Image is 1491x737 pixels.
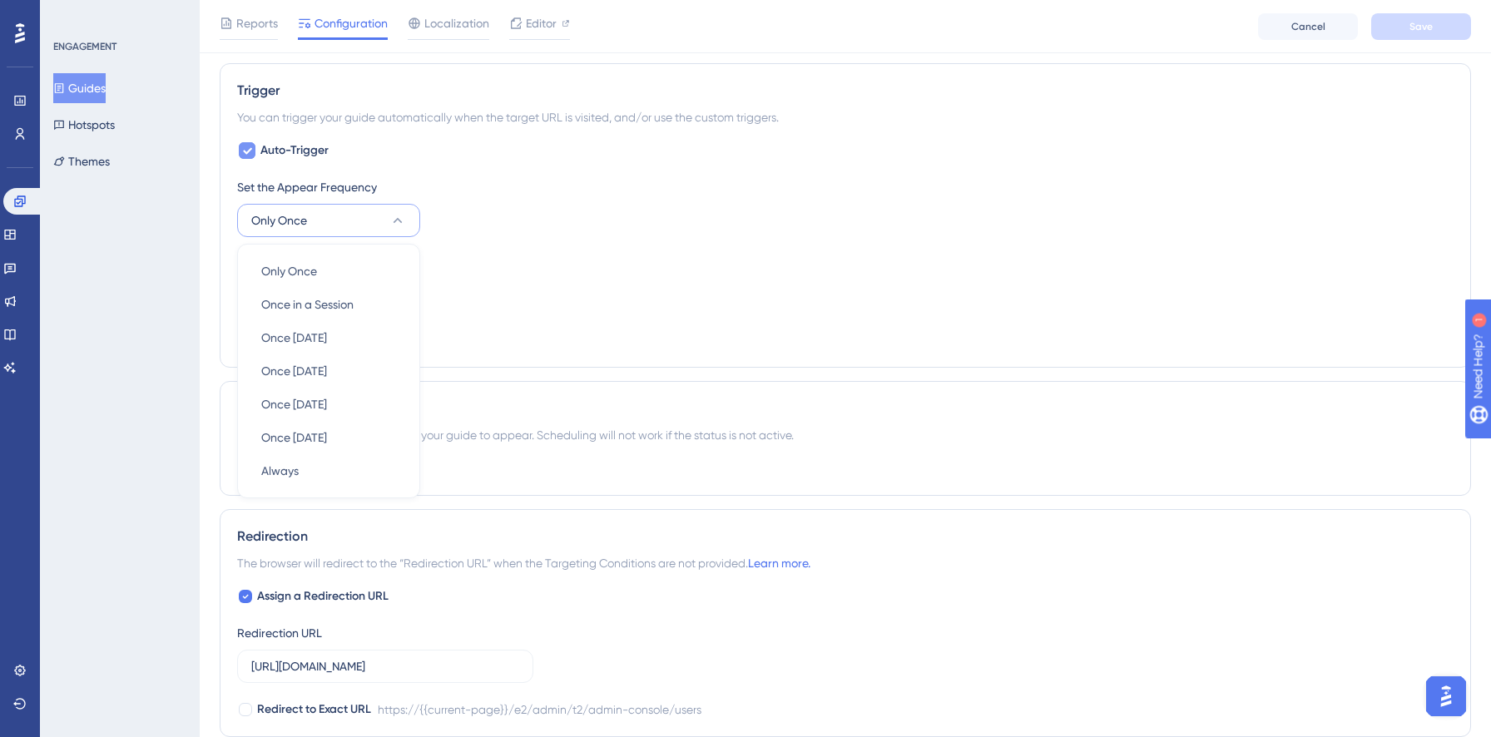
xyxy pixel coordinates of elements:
[39,4,104,24] span: Need Help?
[378,700,701,720] div: https://{{current-page}}/e2/admin/t2/admin-console/users
[237,425,1454,445] div: You can schedule a time period for your guide to appear. Scheduling will not work if the status i...
[237,204,420,237] button: Only Once
[248,288,409,321] button: Once in a Session
[248,388,409,421] button: Once [DATE]
[1291,20,1325,33] span: Cancel
[1409,20,1433,33] span: Save
[237,553,810,573] span: The browser will redirect to the “Redirection URL” when the Targeting Conditions are not provided.
[53,110,115,140] button: Hotspots
[251,657,519,675] input: https://www.example.com/
[261,261,317,281] span: Only Once
[260,141,329,161] span: Auto-Trigger
[237,81,1454,101] div: Trigger
[261,394,327,414] span: Once [DATE]
[526,13,557,33] span: Editor
[1371,13,1471,40] button: Save
[237,527,1454,547] div: Redirection
[237,623,322,643] div: Redirection URL
[237,398,1454,418] div: Scheduling
[257,586,389,606] span: Assign a Redirection URL
[116,8,121,22] div: 1
[53,40,116,53] div: ENGAGEMENT
[261,428,327,448] span: Once [DATE]
[237,177,1454,197] div: Set the Appear Frequency
[315,13,388,33] span: Configuration
[53,73,106,103] button: Guides
[236,13,278,33] span: Reports
[251,210,307,230] span: Only Once
[248,421,409,454] button: Once [DATE]
[53,146,110,176] button: Themes
[1258,13,1358,40] button: Cancel
[248,321,409,354] button: Once [DATE]
[261,328,327,348] span: Once [DATE]
[748,556,810,570] a: Learn more.
[257,700,371,720] span: Redirect to Exact URL
[261,461,299,481] span: Always
[248,454,409,487] button: Always
[261,361,327,381] span: Once [DATE]
[248,255,409,288] button: Only Once
[261,294,354,314] span: Once in a Session
[1421,671,1471,721] iframe: UserGuiding AI Assistant Launcher
[248,354,409,388] button: Once [DATE]
[237,107,1454,127] div: You can trigger your guide automatically when the target URL is visited, and/or use the custom tr...
[424,13,489,33] span: Localization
